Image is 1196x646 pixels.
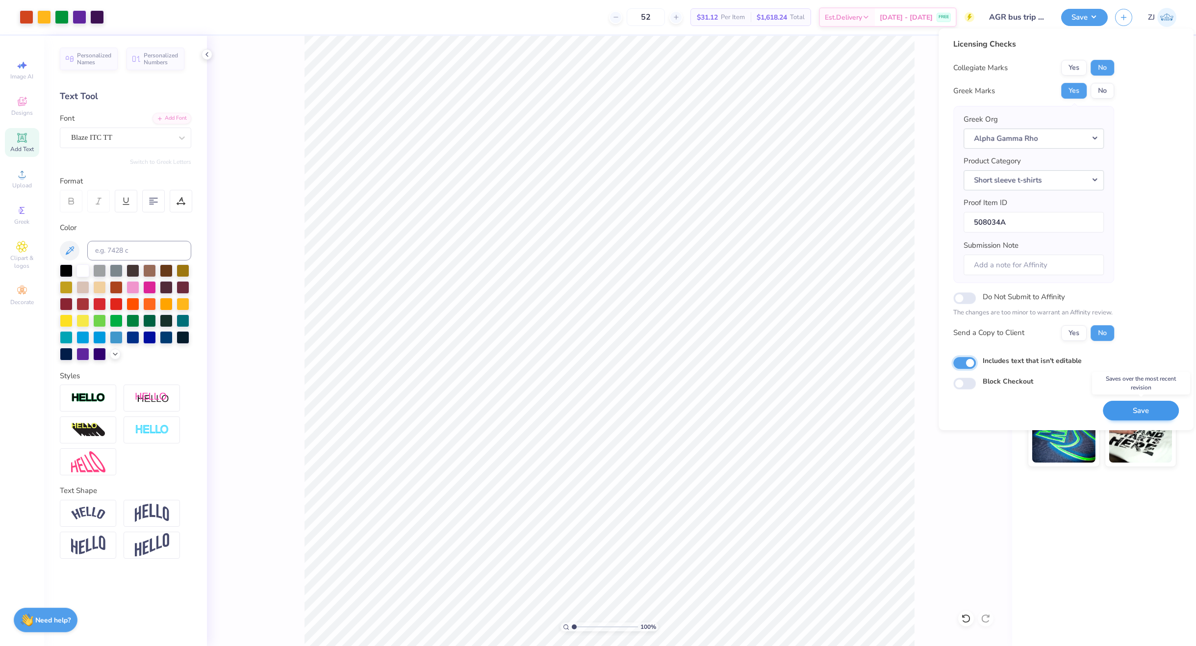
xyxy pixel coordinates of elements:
div: Saves over the most recent revision [1092,372,1190,394]
img: Zhor Junavee Antocan [1157,8,1176,27]
div: Text Tool [60,90,191,103]
input: Untitled Design [982,7,1054,27]
div: Add Font [153,113,191,124]
button: Save [1103,401,1179,421]
div: Format [60,176,192,187]
button: Alpha Gamma Rho [964,129,1104,149]
button: Yes [1061,60,1087,76]
img: Water based Ink [1109,413,1172,463]
span: Per Item [721,12,745,23]
div: Licensing Checks [953,38,1114,50]
label: Block Checkout [983,376,1033,387]
label: Submission Note [964,240,1018,251]
img: Arc [71,507,105,520]
input: Add a note for Affinity [964,255,1104,276]
span: ZJ [1148,12,1155,23]
span: Clipart & logos [5,254,39,270]
img: Glow in the Dark Ink [1032,413,1095,463]
input: e.g. 7428 c [87,241,191,260]
button: No [1091,325,1114,341]
span: Personalized Names [77,52,112,66]
button: Yes [1061,83,1087,99]
button: Yes [1061,325,1087,341]
div: Greek Marks [953,85,995,97]
span: Est. Delivery [825,12,862,23]
span: $1,618.24 [757,12,787,23]
img: Free Distort [71,451,105,472]
div: Collegiate Marks [953,62,1008,74]
button: No [1091,60,1114,76]
img: Flag [71,536,105,555]
span: 100 % [640,622,656,631]
div: Text Shape [60,485,191,496]
button: Switch to Greek Letters [130,158,191,166]
div: Send a Copy to Client [953,327,1024,338]
strong: Need help? [36,616,71,625]
img: Arch [135,504,169,522]
span: Designs [11,109,33,117]
span: Total [790,12,805,23]
button: Short sleeve t-shirts [964,170,1104,190]
span: Greek [15,218,30,226]
img: Shadow [135,392,169,404]
a: ZJ [1148,8,1176,27]
label: Greek Org [964,114,998,125]
label: Product Category [964,155,1021,167]
span: Add Text [10,145,34,153]
p: The changes are too minor to warrant an Affinity review. [953,308,1114,318]
img: 3d Illusion [71,422,105,438]
label: Proof Item ID [964,197,1007,208]
span: [DATE] - [DATE] [880,12,933,23]
button: Save [1061,9,1108,26]
img: Negative Space [135,424,169,436]
span: Decorate [10,298,34,306]
span: FREE [939,14,949,21]
span: Personalized Numbers [144,52,178,66]
span: Image AI [11,73,34,80]
div: Color [60,222,191,233]
label: Includes text that isn't editable [983,356,1082,366]
label: Do Not Submit to Affinity [983,290,1065,303]
label: Font [60,113,75,124]
span: Upload [12,181,32,189]
span: $31.12 [697,12,718,23]
button: No [1091,83,1114,99]
img: Stroke [71,392,105,404]
input: – – [627,8,665,26]
div: Styles [60,370,191,382]
img: Rise [135,533,169,557]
